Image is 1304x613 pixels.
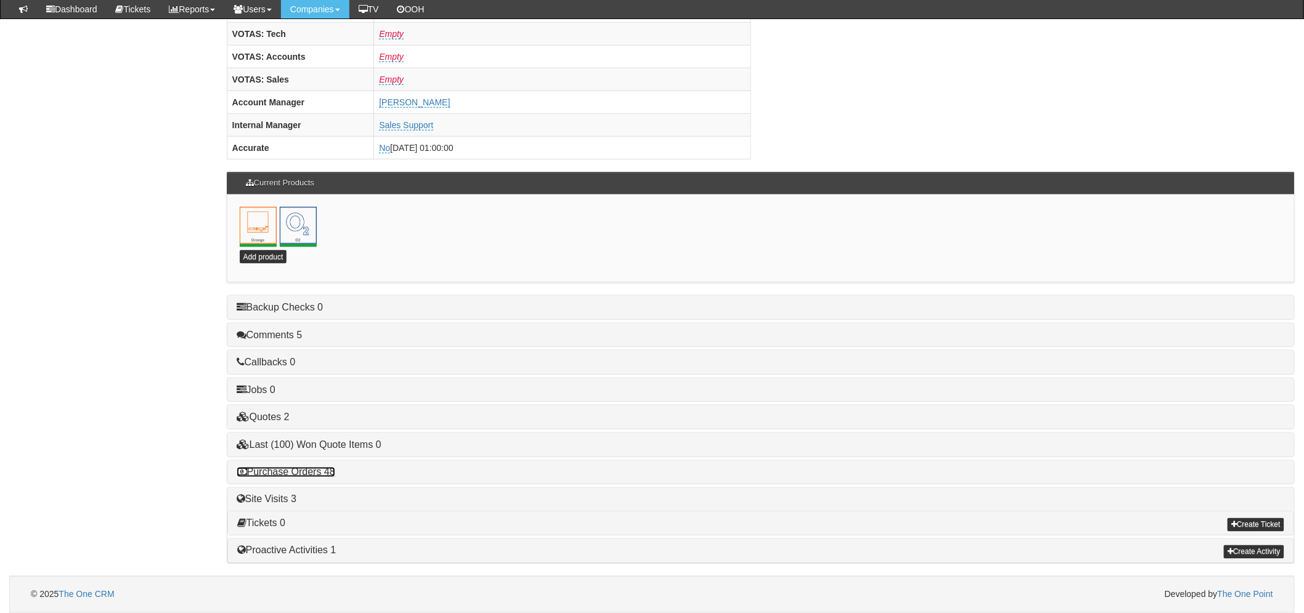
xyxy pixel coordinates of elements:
[237,412,290,422] a: Quotes 2
[1218,590,1273,599] a: The One Point
[379,75,404,85] a: Empty
[227,91,374,114] th: Account Manager
[227,114,374,137] th: Internal Manager
[1228,518,1284,532] a: Create Ticket
[237,357,296,367] a: Callbacks 0
[240,207,277,244] img: orange.png
[379,52,404,62] a: Empty
[379,29,404,39] a: Empty
[1165,588,1273,601] span: Developed by
[237,384,275,395] a: Jobs 0
[237,467,335,477] a: Purchase Orders 48
[237,518,285,529] a: Tickets 0
[237,302,324,312] a: Backup Checks 0
[379,97,450,108] a: [PERSON_NAME]
[227,46,374,68] th: VOTAS: Accounts
[31,590,115,599] span: © 2025
[237,494,296,505] a: Site Visits 3
[1224,545,1284,559] a: Create Activity
[59,590,114,599] a: The One CRM
[379,120,433,131] a: Sales Support
[374,137,751,160] td: [DATE] 01:00:00
[379,143,390,153] a: No
[237,330,303,340] a: Comments 5
[280,207,317,244] a: Mobile o2<br> 29th Oct 2018 <br> 29th Oct 2020
[240,173,320,193] h3: Current Products
[227,137,374,160] th: Accurate
[280,207,317,244] img: o2.png
[237,439,381,450] a: Last (100) Won Quote Items 0
[240,207,277,244] a: Mobile Orange<br> No from date <br> No to date
[237,545,336,556] a: Proactive Activities 1
[240,250,287,264] a: Add product
[227,23,374,46] th: VOTAS: Tech
[227,68,374,91] th: VOTAS: Sales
